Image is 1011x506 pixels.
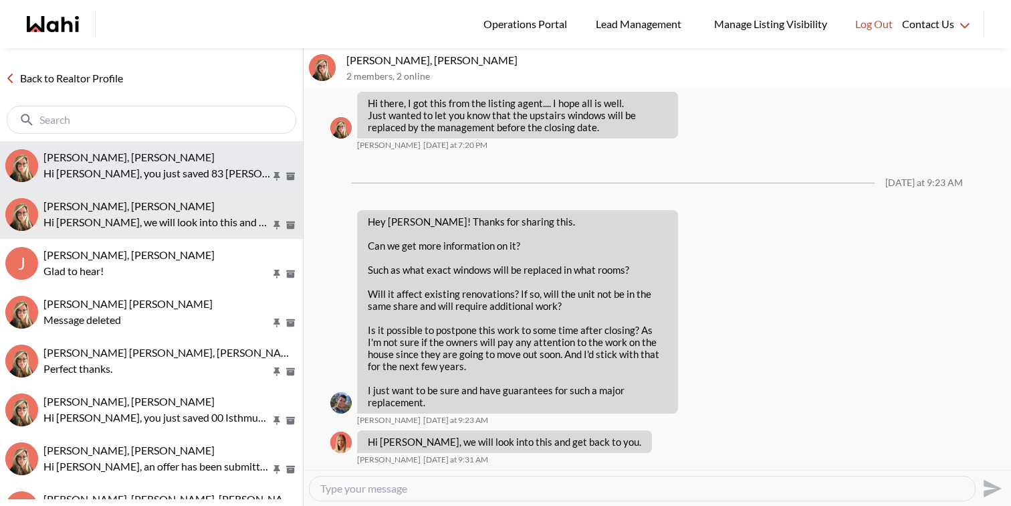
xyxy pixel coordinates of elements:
[368,216,667,228] p: Hey [PERSON_NAME]! Thanks for sharing this.
[271,464,283,475] button: Pin
[43,165,271,181] p: Hi [PERSON_NAME], you just saved 83 [PERSON_NAME], [PERSON_NAME]. Would you like to book a showin...
[357,140,421,151] span: [PERSON_NAME]
[368,436,641,448] p: Hi [PERSON_NAME], we will look into this and get back to you.
[284,464,298,475] button: Archive
[284,366,298,377] button: Archive
[284,220,298,231] button: Archive
[885,177,963,189] div: [DATE] at 9:23 AM
[309,54,336,81] img: V
[43,214,271,230] p: Hi [PERSON_NAME], we will look into this and get back to you.
[368,384,667,408] p: I just want to be sure and have guarantees for such a major replacement.
[330,432,352,453] div: Michelle Ryckman
[368,264,667,276] p: Such as what exact windows will be replaced in what rooms?
[5,442,38,475] div: David Rodriguez, Barbara
[346,54,1006,67] p: [PERSON_NAME], [PERSON_NAME]
[5,296,38,329] div: Abdul Nafi Sarwari, Barbara
[5,149,38,182] img: M
[43,458,271,475] p: Hi [PERSON_NAME], an offer has been submitted for [STREET_ADDRESS]. If you’re still interested in...
[43,248,215,261] span: [PERSON_NAME], [PERSON_NAME]
[976,473,1006,503] button: Send
[330,392,352,414] div: Volodymyr Vozniak
[271,415,283,426] button: Pin
[43,263,271,279] p: Glad to hear!
[368,288,667,312] p: Will it affect existing renovations? If so, will the unit not be in the same share and will requi...
[5,345,38,377] img: J
[330,117,352,139] img: B
[710,15,831,33] span: Manage Listing Visibility
[5,442,38,475] img: D
[271,171,283,182] button: Pin
[368,97,667,133] p: Hi there, I got this from the listing agent.... I hope all is well. Just wanted to let you know t...
[5,394,38,426] img: W
[284,317,298,329] button: Archive
[27,16,79,32] a: Wahi homepage
[5,198,38,231] div: Volodymyr Vozniak, Barb
[43,199,215,212] span: [PERSON_NAME], [PERSON_NAME]
[330,432,352,453] img: M
[43,444,215,456] span: [PERSON_NAME], [PERSON_NAME]
[368,240,667,252] p: Can we get more information on it?
[357,415,421,426] span: [PERSON_NAME]
[43,493,302,505] span: [PERSON_NAME], [PERSON_NAME], [PERSON_NAME]
[284,171,298,182] button: Archive
[5,296,38,329] img: A
[5,149,38,182] div: Maria Awad, Barb
[330,117,352,139] div: Barbara Funt
[43,395,215,408] span: [PERSON_NAME], [PERSON_NAME]
[271,366,283,377] button: Pin
[423,415,488,426] time: 2025-09-12T13:23:53.675Z
[5,247,38,280] div: J
[483,15,572,33] span: Operations Portal
[309,54,336,81] div: Volodymyr Vozniak, Barb
[368,324,667,372] p: Is it possible to postpone this work to some time after closing? As I'm not sure if the owners wi...
[39,113,266,126] input: Search
[284,415,298,426] button: Archive
[5,198,38,231] img: V
[43,297,213,310] span: [PERSON_NAME] [PERSON_NAME]
[5,345,38,377] div: Jeremy Tod, Barbara
[284,268,298,280] button: Archive
[596,15,686,33] span: Lead Management
[271,317,283,329] button: Pin
[855,15,893,33] span: Log Out
[43,312,298,328] div: Message deleted
[346,71,1006,82] p: 2 members , 2 online
[43,346,300,359] span: [PERSON_NAME] [PERSON_NAME], [PERSON_NAME]
[5,394,38,426] div: Wes Wilson, Barbara
[43,410,271,426] p: Hi [PERSON_NAME], you just saved 00 Isthmus Rd, [GEOGRAPHIC_DATA]. Would you like to book a showi...
[271,220,283,231] button: Pin
[423,454,488,465] time: 2025-09-12T13:31:07.195Z
[320,482,964,495] textarea: Type your message
[43,151,215,163] span: [PERSON_NAME], [PERSON_NAME]
[330,392,352,414] img: V
[43,361,271,377] p: Perfect thanks.
[271,268,283,280] button: Pin
[357,454,421,465] span: [PERSON_NAME]
[423,140,487,151] time: 2025-09-11T23:20:21.111Z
